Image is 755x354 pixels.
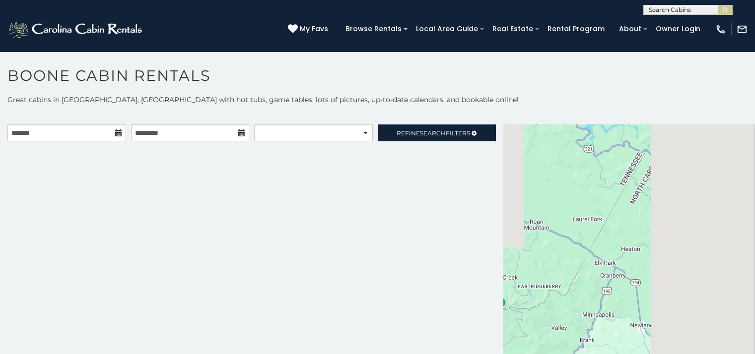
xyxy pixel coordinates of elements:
a: Real Estate [487,21,538,37]
img: phone-regular-white.png [715,24,726,35]
span: Search [420,129,446,137]
img: mail-regular-white.png [737,24,748,35]
a: Local Area Guide [411,21,483,37]
a: Rental Program [543,21,610,37]
span: Refine Filters [397,129,470,137]
a: Owner Login [651,21,705,37]
a: RefineSearchFilters [378,124,496,141]
a: About [614,21,646,37]
a: My Favs [288,24,331,35]
img: White-1-2.png [7,19,145,39]
a: Browse Rentals [341,21,407,37]
span: My Favs [300,24,328,34]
